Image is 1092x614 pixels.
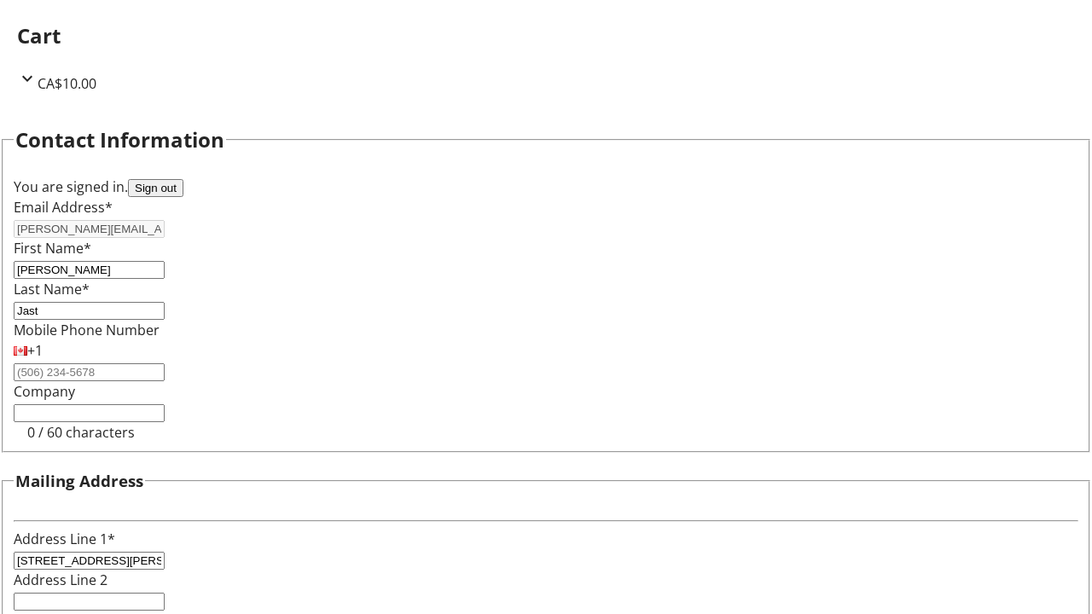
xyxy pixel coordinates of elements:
label: Mobile Phone Number [14,321,160,339]
h3: Mailing Address [15,469,143,493]
input: Address [14,552,165,570]
label: Address Line 1* [14,530,115,548]
button: Sign out [128,179,183,197]
div: You are signed in. [14,177,1078,197]
tr-character-limit: 0 / 60 characters [27,423,135,442]
label: Last Name* [14,280,90,298]
h2: Contact Information [15,125,224,155]
input: (506) 234-5678 [14,363,165,381]
h2: Cart [17,20,1075,51]
label: First Name* [14,239,91,258]
label: Email Address* [14,198,113,217]
label: Company [14,382,75,401]
label: Address Line 2 [14,571,107,589]
span: CA$10.00 [38,74,96,93]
